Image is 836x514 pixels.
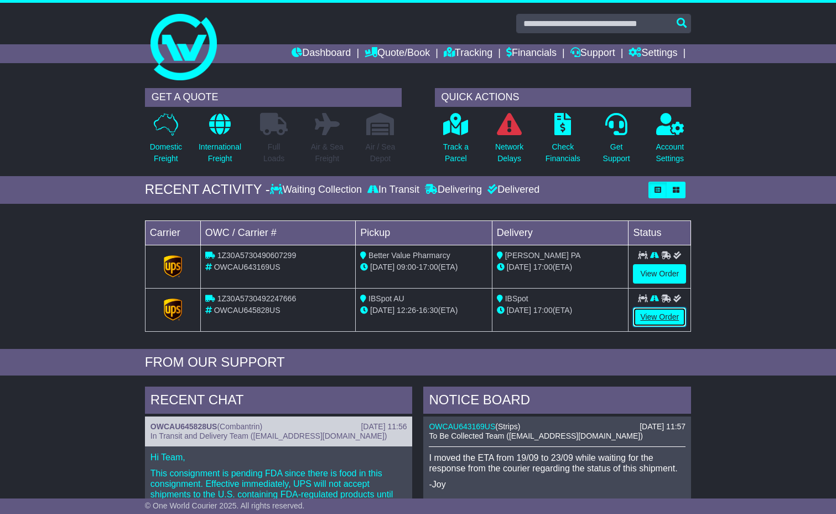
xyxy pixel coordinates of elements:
a: View Order [633,264,686,284]
p: Air / Sea Depot [366,141,396,165]
p: Air & Sea Freight [311,141,344,165]
p: Hi Team, [150,452,407,462]
div: Waiting Collection [270,184,365,196]
a: Dashboard [292,44,351,63]
p: Domestic Freight [150,141,182,165]
span: 09:00 [397,263,416,271]
a: CheckFinancials [545,112,581,171]
a: Track aParcel [443,112,469,171]
a: GetSupport [603,112,631,171]
a: NetworkDelays [495,112,524,171]
img: GetCarrierServiceLogo [164,255,183,277]
a: InternationalFreight [198,112,242,171]
td: Pickup [356,220,492,245]
a: DomesticFreight [149,112,183,171]
div: GET A QUOTE [145,88,402,107]
p: Full Loads [260,141,288,165]
span: [PERSON_NAME] PA [505,251,581,260]
div: [DATE] 11:57 [640,422,686,431]
div: In Transit [365,184,422,196]
span: 12:26 [397,306,416,315]
span: © One World Courier 2025. All rights reserved. [145,501,305,510]
td: Delivery [492,220,629,245]
div: QUICK ACTIONS [435,88,692,107]
span: 16:30 [419,306,438,315]
span: IBSpot [505,294,528,303]
a: Quote/Book [365,44,430,63]
span: To Be Collected Team ([EMAIL_ADDRESS][DOMAIN_NAME]) [429,431,642,440]
span: [DATE] [370,306,394,315]
div: - (ETA) [360,261,487,273]
a: View Order [633,307,686,327]
td: Status [629,220,691,245]
p: Network Delays [495,141,523,165]
span: 17:00 [533,263,553,271]
span: [DATE] [507,263,531,271]
span: In Transit and Delivery Team ([EMAIL_ADDRESS][DOMAIN_NAME]) [150,431,387,440]
a: Support [570,44,615,63]
div: Delivering [422,184,485,196]
span: 1Z30A5730490607299 [217,251,296,260]
p: Check Financials [546,141,580,165]
td: OWC / Carrier # [200,220,355,245]
img: GetCarrierServiceLogo [164,299,183,321]
span: IBSpot AU [368,294,404,303]
span: Combantrin [220,422,259,431]
p: Account Settings [656,141,684,165]
p: Get Support [603,141,630,165]
span: OWCAU643169US [214,263,281,271]
a: Financials [506,44,557,63]
p: Track a Parcel [443,141,469,165]
a: Settings [629,44,677,63]
div: NOTICE BOARD [423,387,691,417]
span: [DATE] [507,306,531,315]
div: RECENT ACTIVITY - [145,182,270,198]
span: [DATE] [370,263,394,271]
div: FROM OUR SUPPORT [145,354,691,371]
div: [DATE] 11:56 [361,422,407,431]
span: OWCAU645828US [214,306,281,315]
div: Delivered [485,184,539,196]
div: ( ) [150,422,407,431]
span: 17:00 [419,263,438,271]
p: International Freight [199,141,241,165]
span: Better Value Pharmarcy [368,251,450,260]
p: -Joy [429,479,686,490]
a: OWCAU645828US [150,422,217,431]
span: 17:00 [533,306,553,315]
div: ( ) [429,422,686,431]
a: AccountSettings [656,112,685,171]
span: 1Z30A5730492247666 [217,294,296,303]
a: Tracking [444,44,492,63]
div: RECENT CHAT [145,387,413,417]
div: (ETA) [497,305,624,316]
td: Carrier [145,220,200,245]
span: Strips [498,422,518,431]
a: OWCAU643169US [429,422,495,431]
div: (ETA) [497,261,624,273]
p: I moved the ETA from 19/09 to 23/09 while waiting for the response from the courier regarding the... [429,453,686,474]
div: - (ETA) [360,305,487,316]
